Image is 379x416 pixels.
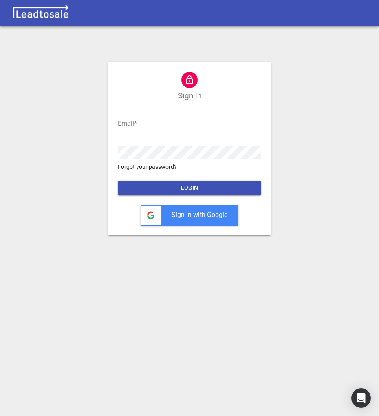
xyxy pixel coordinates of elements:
input: Email [118,117,261,130]
button: LOGIN [118,181,261,195]
span: Sign in with Google [172,211,227,219]
span: LOGIN [124,184,255,192]
div: Open Intercom Messenger [351,388,371,408]
h1: Sign in [178,91,201,101]
a: Forgot your password? [118,163,261,171]
img: logo [10,5,72,21]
